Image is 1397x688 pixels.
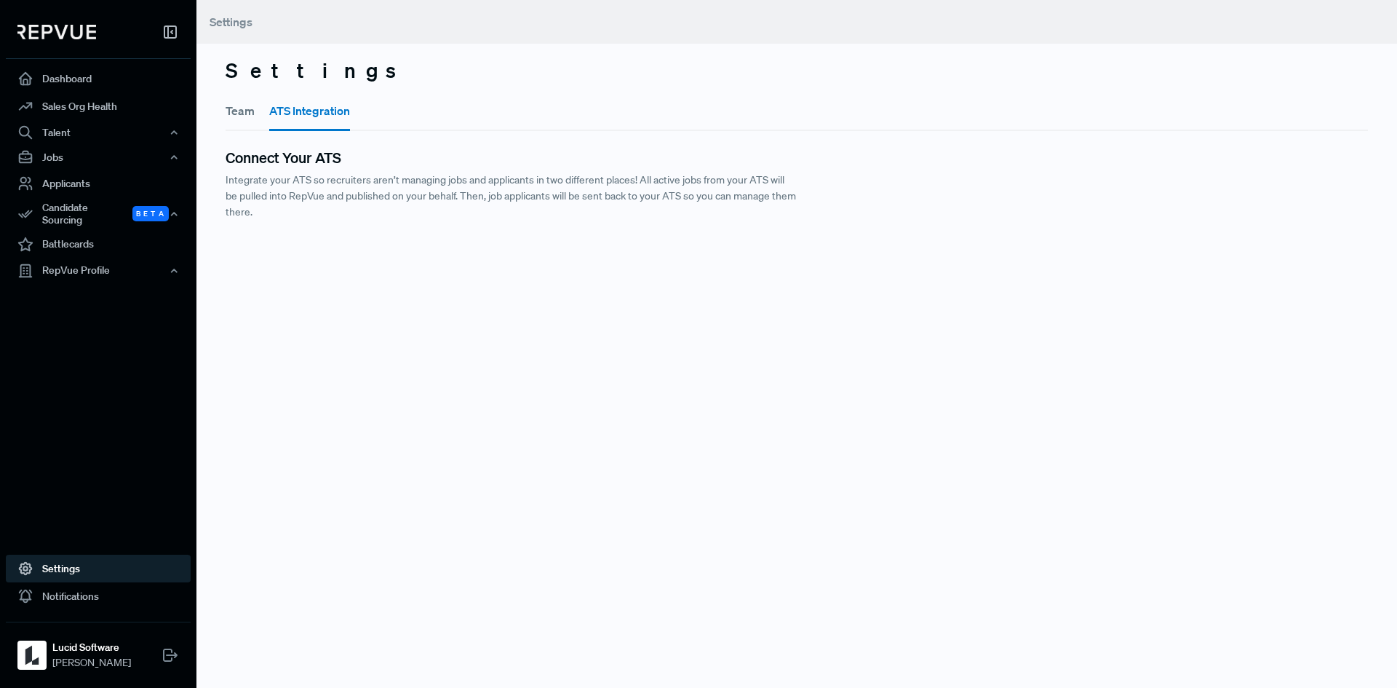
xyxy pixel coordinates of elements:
[6,622,191,676] a: Lucid SoftwareLucid Software[PERSON_NAME]
[6,197,191,231] button: Candidate Sourcing Beta
[210,15,252,29] span: Settings
[226,149,1368,166] h5: Connect Your ATS
[6,120,191,145] button: Talent
[269,90,350,131] button: ATS Integration
[6,145,191,170] button: Jobs
[226,172,797,221] p: Integrate your ATS so recruiters aren’t managing jobs and applicants in two different places! All...
[6,170,191,197] a: Applicants
[6,65,191,92] a: Dashboard
[52,655,131,671] span: [PERSON_NAME]
[6,582,191,610] a: Notifications
[6,197,191,231] div: Candidate Sourcing
[6,92,191,120] a: Sales Org Health
[6,555,191,582] a: Settings
[226,90,255,131] button: Team
[226,58,1368,83] h3: Settings
[6,258,191,283] button: RepVue Profile
[52,640,131,655] strong: Lucid Software
[6,231,191,258] a: Battlecards
[132,206,169,221] span: Beta
[17,25,96,39] img: RepVue
[20,644,44,667] img: Lucid Software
